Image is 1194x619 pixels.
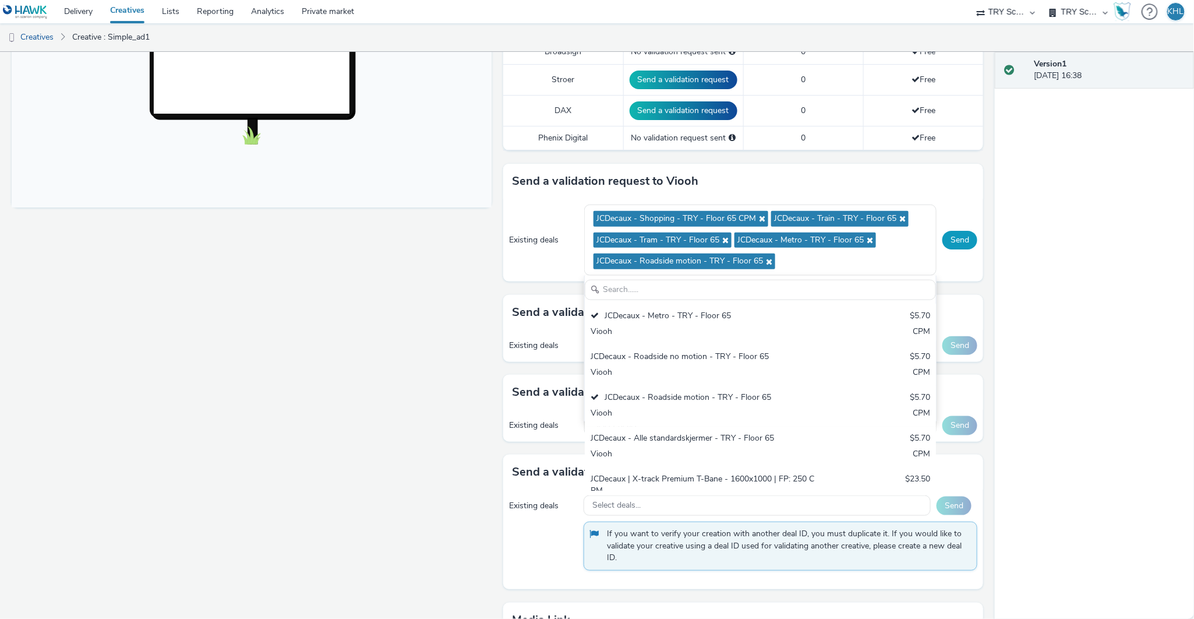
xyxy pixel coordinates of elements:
div: Existing deals [509,234,578,246]
span: Free [912,132,935,143]
div: $23.50 [905,473,930,497]
img: dooh [6,32,17,44]
span: 0 [801,74,806,85]
div: $5.70 [910,392,930,405]
div: Viooh [591,407,815,421]
span: JCDecaux - Train - TRY - Floor 65 [774,214,896,224]
h3: Send a validation request to Viooh [512,173,698,190]
div: KHL [1168,3,1184,20]
span: Free [912,74,935,85]
h3: Send a validation request to Phenix Digital [512,463,741,481]
div: $5.70 [910,351,930,364]
div: CPM [913,407,930,421]
div: JCDecaux - Roadside motion - TRY - Floor 65 [591,392,815,405]
div: CPM [913,448,930,462]
div: Existing deals [509,340,578,351]
td: Stroer [503,64,623,95]
td: DAX [503,95,623,126]
img: Hawk Academy [1114,2,1131,21]
a: Creative : Simple_ad1 [66,23,156,51]
span: JCDecaux - Shopping - TRY - Floor 65 CPM [596,214,756,224]
div: CPM [913,326,930,339]
button: Send a validation request [630,101,737,120]
div: [DATE] 16:38 [1034,58,1185,82]
h3: Send a validation request to MyAdbooker [512,384,737,401]
div: JCDecaux - Alle standardskjermer - TRY - Floor 65 [591,432,815,446]
h3: Send a validation request to Broadsign [512,304,722,321]
span: 0 [801,105,806,116]
button: Send [942,336,977,355]
button: Send [942,231,977,249]
span: Free [912,46,935,57]
div: CPM [913,367,930,380]
td: Broadsign [503,40,623,64]
a: Hawk Academy [1114,2,1136,21]
div: No validation request sent [630,132,737,144]
div: JCDecaux - Roadside no motion - TRY - Floor 65 [591,351,815,364]
span: JCDecaux - Tram - TRY - Floor 65 [596,235,719,245]
td: Phenix Digital [503,126,623,150]
div: $5.70 [910,310,930,323]
strong: Version 1 [1034,58,1067,69]
div: Viooh [591,448,815,462]
button: Send a validation request [630,71,737,89]
span: JCDecaux - Metro - TRY - Floor 65 [737,235,864,245]
span: If you want to verify your creation with another deal ID, you must duplicate it. If you would lik... [607,528,966,564]
div: JCDecaux - Metro - TRY - Floor 65 [591,310,815,323]
div: Existing deals [509,420,578,431]
button: Send [942,416,977,435]
div: JCDecaux | X-track Premium T-Bane - 1600x1000 | FP: 250 CPM [591,473,815,497]
span: 0 [801,46,806,57]
img: undefined Logo [3,5,48,19]
div: Please select a deal below and click on Send to send a validation request to Broadsign. [729,46,736,58]
div: Viooh [591,326,815,339]
div: $5.70 [910,432,930,446]
span: Free [912,105,935,116]
input: Search...... [585,280,936,300]
span: Select deals... [593,501,641,511]
div: Please select a deal below and click on Send to send a validation request to Phenix Digital. [729,132,736,144]
div: Existing deals [509,500,577,512]
div: Viooh [591,367,815,380]
button: Send [937,497,972,515]
div: No validation request sent [630,46,737,58]
span: JCDecaux - Roadside motion - TRY - Floor 65 [596,256,763,266]
span: 0 [801,132,806,143]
